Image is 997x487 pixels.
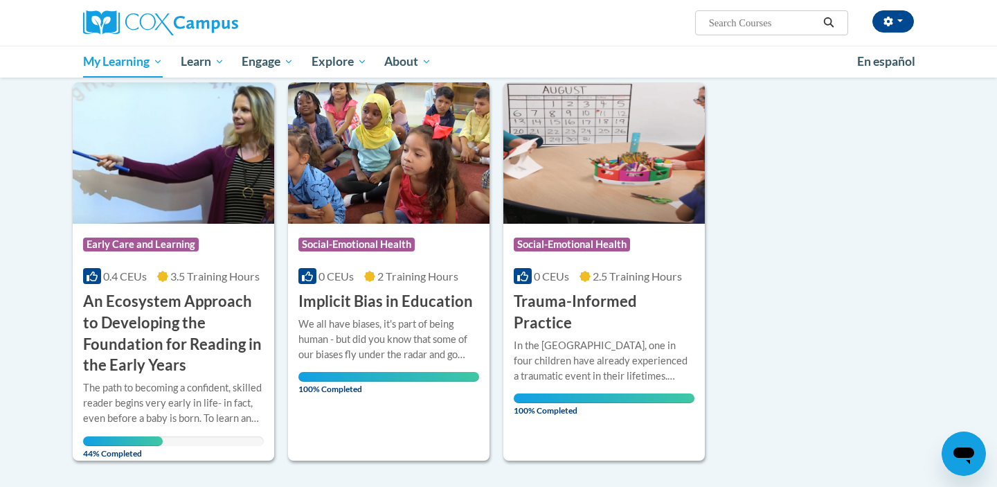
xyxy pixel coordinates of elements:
[593,269,682,283] span: 2.5 Training Hours
[312,53,367,70] span: Explore
[514,238,630,251] span: Social-Emotional Health
[376,46,441,78] a: About
[857,54,915,69] span: En español
[514,393,694,416] span: 100% Completed
[73,82,274,224] img: Course Logo
[298,291,473,312] h3: Implicit Bias in Education
[377,269,458,283] span: 2 Training Hours
[503,82,705,461] a: Course LogoSocial-Emotional Health0 CEUs2.5 Training Hours Trauma-Informed PracticeIn the [GEOGRA...
[181,53,224,70] span: Learn
[170,269,260,283] span: 3.5 Training Hours
[384,53,431,70] span: About
[83,380,264,426] div: The path to becoming a confident, skilled reader begins very early in life- in fact, even before ...
[318,269,354,283] span: 0 CEUs
[848,47,924,76] a: En español
[62,46,935,78] div: Main menu
[818,15,839,31] button: Search
[83,10,238,35] img: Cox Campus
[83,436,163,459] span: 44% Completed
[942,432,986,476] iframe: Button to launch messaging window
[298,372,479,394] span: 100% Completed
[103,269,147,283] span: 0.4 CEUs
[298,317,479,362] div: We all have biases, it's part of being human - but did you know that some of our biases fly under...
[73,82,274,461] a: Course LogoEarly Care and Learning0.4 CEUs3.5 Training Hours An Ecosystem Approach to Developing ...
[74,46,172,78] a: My Learning
[242,53,294,70] span: Engage
[303,46,376,78] a: Explore
[872,10,914,33] button: Account Settings
[514,291,694,334] h3: Trauma-Informed Practice
[83,10,346,35] a: Cox Campus
[298,238,415,251] span: Social-Emotional Health
[83,53,163,70] span: My Learning
[83,436,163,446] div: Your progress
[83,238,199,251] span: Early Care and Learning
[172,46,233,78] a: Learn
[708,15,818,31] input: Search Courses
[288,82,489,224] img: Course Logo
[503,82,705,224] img: Course Logo
[514,393,694,403] div: Your progress
[534,269,569,283] span: 0 CEUs
[514,338,694,384] div: In the [GEOGRAPHIC_DATA], one in four children have already experienced a traumatic event in thei...
[83,291,264,376] h3: An Ecosystem Approach to Developing the Foundation for Reading in the Early Years
[288,82,489,461] a: Course LogoSocial-Emotional Health0 CEUs2 Training Hours Implicit Bias in EducationWe all have bi...
[233,46,303,78] a: Engage
[298,372,479,382] div: Your progress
